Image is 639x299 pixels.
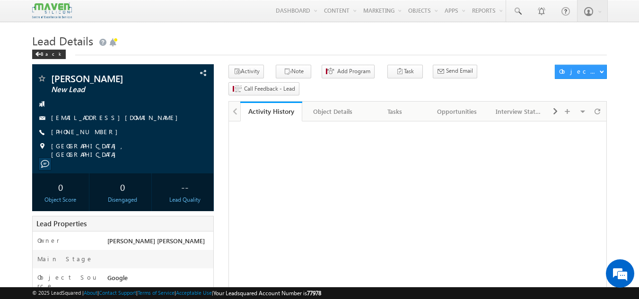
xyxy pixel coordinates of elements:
[559,67,599,76] div: Object Actions
[51,142,198,159] span: [GEOGRAPHIC_DATA], [GEOGRAPHIC_DATA]
[322,65,375,78] button: Add Program
[488,102,550,121] a: Interview Status
[213,290,321,297] span: Your Leadsquared Account Number is
[32,289,321,298] span: © 2025 LeadSquared | | | | |
[32,49,70,57] a: Back
[337,67,370,76] span: Add Program
[302,102,364,121] a: Object Details
[35,178,87,196] div: 0
[35,196,87,204] div: Object Score
[96,196,149,204] div: Disengaged
[372,106,418,117] div: Tasks
[387,65,423,78] button: Task
[32,2,72,19] img: Custom Logo
[496,106,542,117] div: Interview Status
[32,50,66,59] div: Back
[446,67,473,75] span: Send Email
[36,219,87,228] span: Lead Properties
[426,102,488,121] a: Opportunities
[158,196,211,204] div: Lead Quality
[364,102,426,121] a: Tasks
[84,290,97,296] a: About
[51,128,123,137] span: [PHONE_NUMBER]
[434,106,480,117] div: Opportunities
[51,85,163,94] span: New Lead
[244,85,295,93] span: Call Feedback - Lead
[307,290,321,297] span: 77978
[105,273,214,286] div: Google
[37,255,93,263] label: Main Stage
[51,113,183,121] a: [EMAIL_ADDRESS][DOMAIN_NAME]
[37,273,98,290] label: Object Source
[138,290,175,296] a: Terms of Service
[228,82,299,96] button: Call Feedback - Lead
[247,107,295,116] div: Activity History
[433,65,477,78] button: Send Email
[176,290,212,296] a: Acceptable Use
[158,178,211,196] div: --
[240,102,302,121] a: Activity History
[99,290,136,296] a: Contact Support
[32,33,93,48] span: Lead Details
[228,65,264,78] button: Activity
[96,178,149,196] div: 0
[276,65,311,78] button: Note
[555,65,607,79] button: Object Actions
[107,237,205,245] span: [PERSON_NAME] [PERSON_NAME]
[310,106,356,117] div: Object Details
[37,236,60,245] label: Owner
[51,74,163,83] span: [PERSON_NAME]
